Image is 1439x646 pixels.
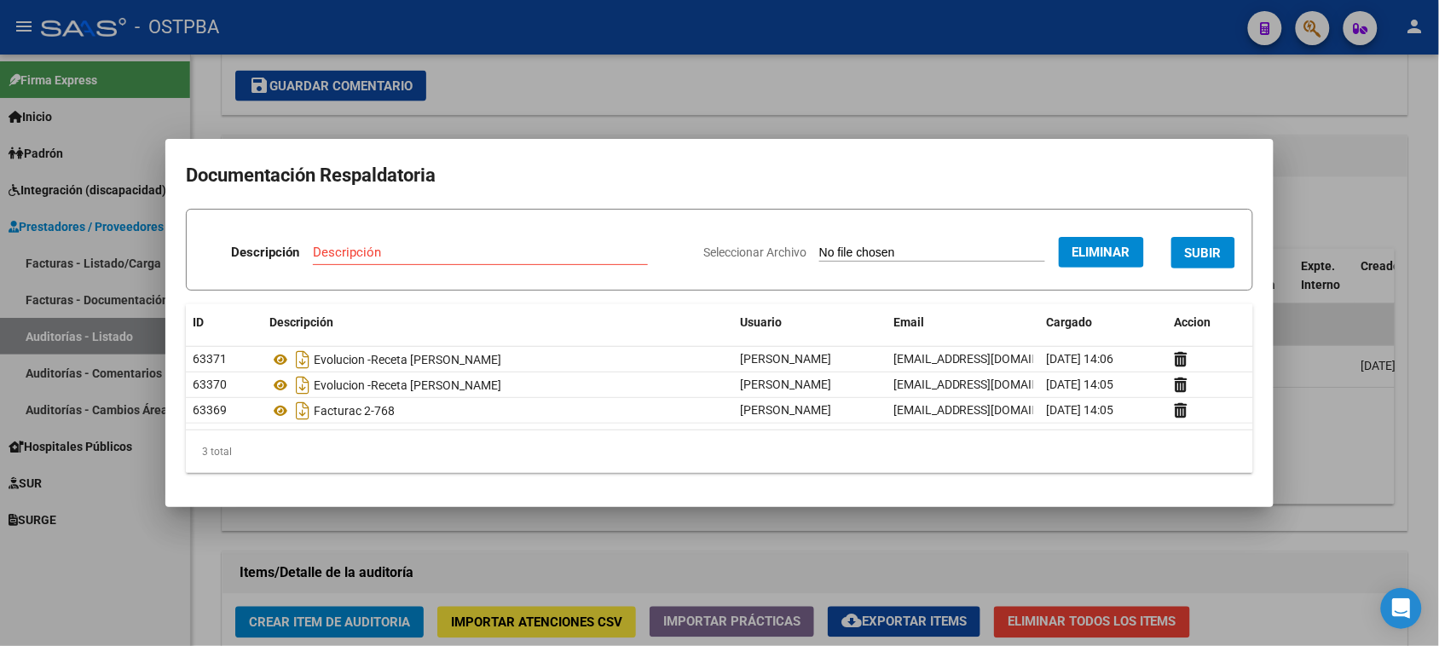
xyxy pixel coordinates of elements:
span: Email [893,315,924,329]
span: Descripción [269,315,333,329]
span: Cargado [1047,315,1093,329]
button: SUBIR [1171,237,1235,268]
span: [EMAIL_ADDRESS][DOMAIN_NAME] [893,352,1083,366]
datatable-header-cell: Descripción [263,304,733,341]
span: Seleccionar Archivo [703,245,806,259]
i: Descargar documento [292,397,314,424]
span: [EMAIL_ADDRESS][DOMAIN_NAME] [893,378,1083,391]
span: SUBIR [1185,245,1222,261]
div: Open Intercom Messenger [1381,588,1422,629]
span: Accion [1175,315,1211,329]
datatable-header-cell: Accion [1168,304,1253,341]
span: Eliminar [1072,245,1130,260]
span: [PERSON_NAME] [740,352,831,366]
i: Descargar documento [292,346,314,373]
h2: Documentación Respaldatoria [186,159,1253,192]
div: Evolucion -Receta [PERSON_NAME] [269,346,726,373]
span: ID [193,315,204,329]
datatable-header-cell: Usuario [733,304,887,341]
span: [DATE] 14:05 [1047,378,1114,391]
div: Facturac 2-768 [269,397,726,424]
span: [DATE] 14:06 [1047,352,1114,366]
span: 63370 [193,378,227,391]
span: [PERSON_NAME] [740,403,831,417]
span: 63369 [193,403,227,417]
span: 63371 [193,352,227,366]
span: [DATE] 14:05 [1047,403,1114,417]
datatable-header-cell: Email [887,304,1040,341]
i: Descargar documento [292,372,314,399]
span: [EMAIL_ADDRESS][DOMAIN_NAME] [893,403,1083,417]
div: Evolucion -Receta [PERSON_NAME] [269,372,726,399]
div: 3 total [186,430,1253,473]
span: Usuario [740,315,782,329]
datatable-header-cell: ID [186,304,263,341]
button: Eliminar [1059,237,1144,268]
span: [PERSON_NAME] [740,378,831,391]
datatable-header-cell: Cargado [1040,304,1168,341]
p: Descripción [231,243,299,262]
